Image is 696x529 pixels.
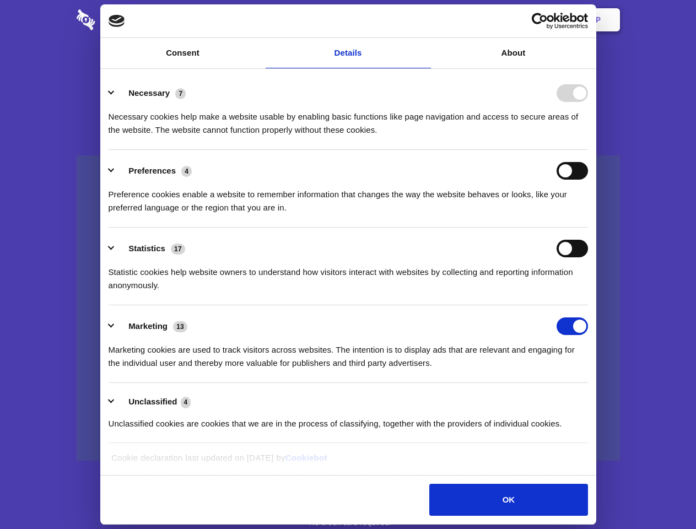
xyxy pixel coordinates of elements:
button: OK [429,484,587,516]
div: Cookie declaration last updated on [DATE] by [103,451,593,473]
div: Unclassified cookies are cookies that we are in the process of classifying, together with the pro... [109,409,588,430]
label: Statistics [128,244,165,253]
span: 7 [175,88,186,99]
div: Necessary cookies help make a website usable by enabling basic functions like page navigation and... [109,102,588,137]
a: About [431,38,596,68]
span: 4 [181,166,192,177]
label: Preferences [128,166,176,175]
button: Preferences (4) [109,162,199,180]
button: Marketing (13) [109,317,195,335]
h1: Eliminate Slack Data Loss. [77,50,620,89]
span: 13 [173,321,187,332]
div: Statistic cookies help website owners to understand how visitors interact with websites by collec... [109,257,588,292]
a: Contact [447,3,498,37]
img: logo-wordmark-white-trans-d4663122ce5f474addd5e946df7df03e33cb6a1c49d2221995e7729f52c070b2.svg [77,9,171,30]
img: logo [109,15,125,27]
h4: Auto-redaction of sensitive data, encrypted data sharing and self-destructing private chats. Shar... [77,100,620,137]
a: Login [500,3,548,37]
a: Details [266,38,431,68]
button: Unclassified (4) [109,395,198,409]
div: Preference cookies enable a website to remember information that changes the way the website beha... [109,180,588,214]
a: Pricing [323,3,371,37]
a: Usercentrics Cookiebot - opens in a new window [492,13,588,29]
label: Marketing [128,321,168,331]
a: Wistia video thumbnail [77,155,620,461]
button: Necessary (7) [109,84,193,102]
label: Necessary [128,88,170,98]
a: Cookiebot [285,453,327,462]
span: 17 [171,244,185,255]
iframe: Drift Widget Chat Controller [641,474,683,516]
span: 4 [181,397,191,408]
a: Consent [100,38,266,68]
div: Marketing cookies are used to track visitors across websites. The intention is to display ads tha... [109,335,588,370]
button: Statistics (17) [109,240,192,257]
